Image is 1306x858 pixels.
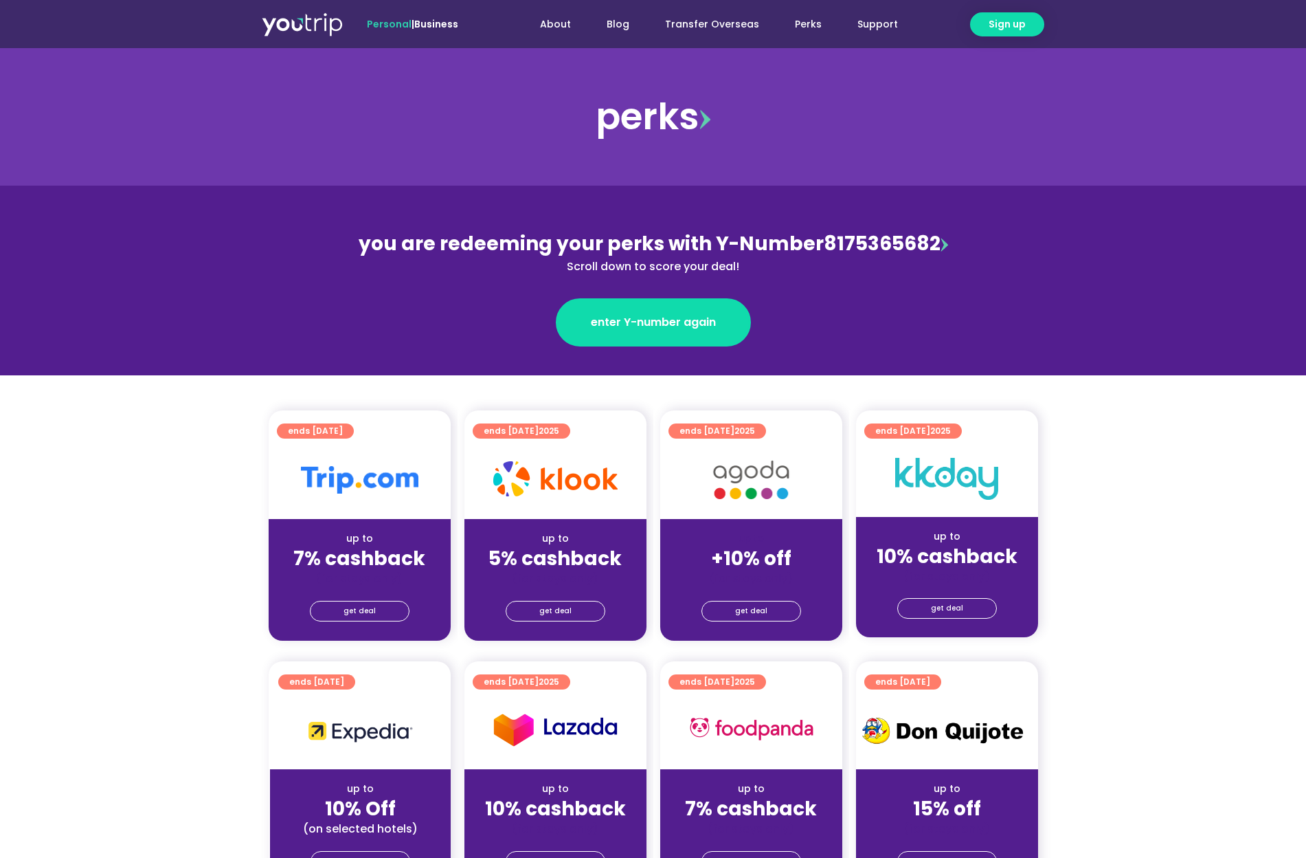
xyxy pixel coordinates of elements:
a: Support [840,12,916,37]
div: up to [671,782,831,796]
a: enter Y-number again [556,298,751,346]
a: Transfer Overseas [647,12,777,37]
span: ends [DATE] [875,674,930,690]
a: ends [DATE]2025 [473,674,570,690]
div: up to [280,531,440,546]
span: ends [DATE] [288,423,343,439]
a: Perks [777,12,840,37]
span: you are redeeming your perks with Y-Number [359,230,824,257]
span: ends [DATE] [289,674,344,690]
a: get deal [310,601,409,621]
div: (for stays only) [475,571,635,586]
span: 2025 [539,425,559,437]
div: Scroll down to score your deal! [355,258,952,275]
strong: +10% off [711,545,791,572]
a: get deal [897,598,997,619]
div: (for stays only) [280,571,440,586]
span: Personal [367,17,412,31]
strong: 10% cashback [485,795,626,822]
strong: 7% cashback [293,545,425,572]
a: ends [DATE]2025 [473,423,570,439]
span: ends [DATE] [679,674,755,690]
a: ends [DATE] [277,423,354,439]
div: up to [867,529,1027,544]
strong: 10% Off [325,795,396,822]
span: up to [739,531,764,545]
span: 2025 [930,425,951,437]
span: 2025 [734,425,755,437]
div: (for stays only) [867,569,1027,584]
span: 2025 [734,676,755,687]
span: 2025 [539,676,559,687]
span: get deal [931,599,963,618]
a: ends [DATE] [864,674,941,690]
a: Blog [589,12,647,37]
div: (for stays only) [475,822,635,836]
div: up to [281,782,440,796]
a: ends [DATE]2025 [864,423,962,439]
a: Sign up [970,12,1044,36]
a: get deal [701,601,801,621]
span: | [367,17,458,31]
div: 8175365682 [355,230,952,275]
div: (for stays only) [671,571,831,586]
span: get deal [539,602,572,621]
span: enter Y-number again [591,314,716,331]
div: up to [867,782,1027,796]
div: (for stays only) [867,822,1027,836]
span: ends [DATE] [875,423,951,439]
a: get deal [506,601,605,621]
a: About [522,12,589,37]
a: ends [DATE]2025 [668,674,766,690]
a: ends [DATE]2025 [668,423,766,439]
span: get deal [735,602,767,621]
span: ends [DATE] [484,674,559,690]
strong: 5% cashback [488,545,622,572]
strong: 15% off [913,795,981,822]
div: up to [475,531,635,546]
span: ends [DATE] [679,423,755,439]
strong: 10% cashback [877,543,1017,570]
div: (for stays only) [671,822,831,836]
strong: 7% cashback [685,795,817,822]
nav: Menu [495,12,916,37]
span: Sign up [989,17,1026,32]
a: ends [DATE] [278,674,355,690]
span: get deal [344,602,376,621]
a: Business [414,17,458,31]
span: ends [DATE] [484,423,559,439]
div: (on selected hotels) [281,822,440,836]
div: up to [475,782,635,796]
